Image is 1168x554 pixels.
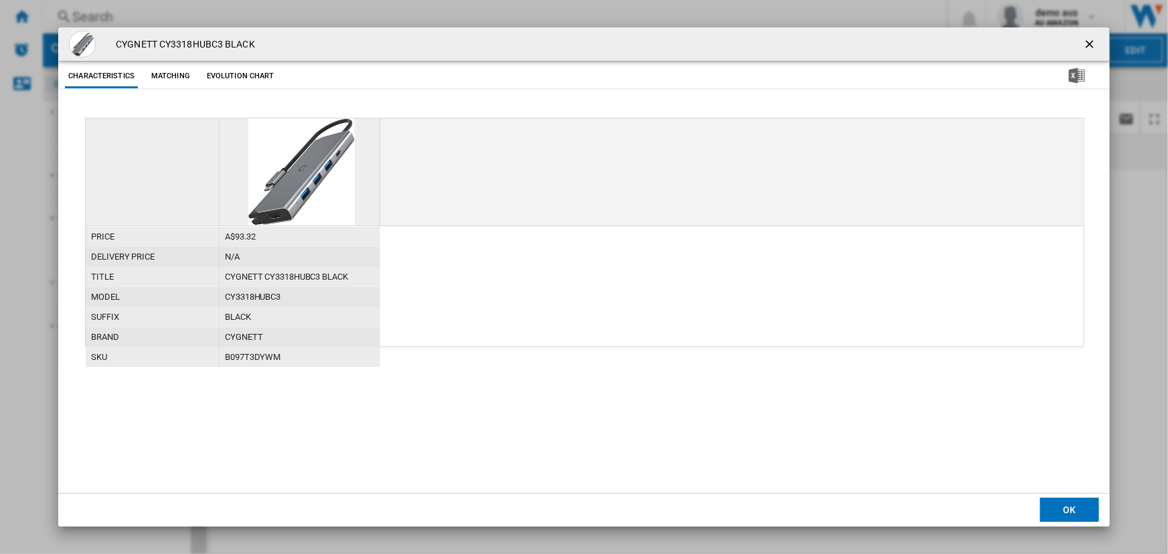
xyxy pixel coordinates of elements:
md-dialog: Product popup [58,27,1110,526]
div: model [86,287,219,307]
button: Evolution chart [203,64,278,88]
div: CYGNETT CY3318HUBC3 BLACK [220,267,380,287]
button: Characteristics [65,64,138,88]
div: CY3318HUBC3 [220,287,380,307]
ng-md-icon: getI18NText('BUTTONS.CLOSE_DIALOG') [1083,37,1099,54]
div: suffix [86,307,219,327]
div: B097T3DYWM [220,347,380,367]
img: excel-24x24.png [1069,68,1085,84]
button: OK [1040,498,1099,522]
div: A$93.32 [220,227,380,247]
button: getI18NText('BUTTONS.CLOSE_DIALOG') [1078,31,1104,58]
button: Download in Excel [1048,64,1106,88]
h4: CYGNETT CY3318HUBC3 BLACK [109,38,255,52]
img: 41juFO+TU6L._AC_SY300_SX300_.jpg [248,118,355,225]
img: 41juFO+TU6L._AC_SY300_SX300_.jpg [69,31,96,58]
div: price [86,227,219,247]
div: BLACK [220,307,380,327]
div: N/A [220,247,380,267]
div: title [86,267,219,287]
div: brand [86,327,219,347]
div: CYGNETT [220,327,380,347]
div: delivery price [86,247,219,267]
div: sku [86,347,219,367]
button: Matching [141,64,200,88]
